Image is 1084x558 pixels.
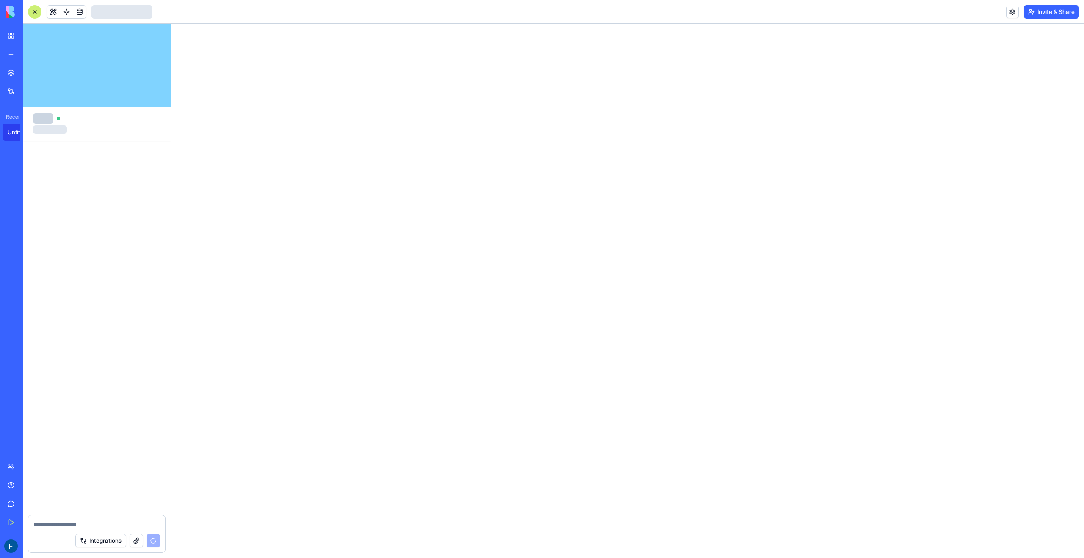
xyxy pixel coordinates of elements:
[4,539,18,553] img: ACg8ocIIu612mcK_sUvnVkYkV0uDABHWA2hfyBY0Jmf36sAeA-QuC18=s96-c
[8,128,31,136] div: Untitled App
[75,534,126,547] button: Integrations
[1024,5,1079,19] button: Invite & Share
[6,6,58,18] img: logo
[3,124,36,141] a: Untitled App
[3,113,20,120] span: Recent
